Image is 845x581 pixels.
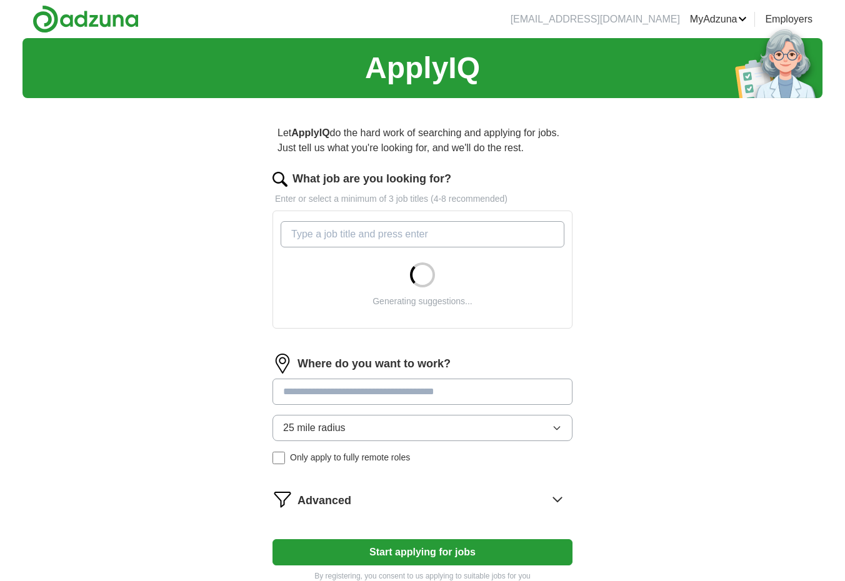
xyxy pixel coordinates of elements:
[32,5,139,33] img: Adzuna logo
[511,12,680,27] li: [EMAIL_ADDRESS][DOMAIN_NAME]
[272,192,572,206] p: Enter or select a minimum of 3 job titles (4-8 recommended)
[365,46,480,91] h1: ApplyIQ
[765,12,812,27] a: Employers
[272,539,572,565] button: Start applying for jobs
[291,127,329,138] strong: ApplyIQ
[272,415,572,441] button: 25 mile radius
[281,221,564,247] input: Type a job title and press enter
[272,489,292,509] img: filter
[690,12,747,27] a: MyAdzuna
[283,420,346,435] span: 25 mile radius
[297,492,351,509] span: Advanced
[272,121,572,161] p: Let do the hard work of searching and applying for jobs. Just tell us what you're looking for, an...
[372,295,472,308] div: Generating suggestions...
[292,171,451,187] label: What job are you looking for?
[290,451,410,464] span: Only apply to fully remote roles
[272,172,287,187] img: search.png
[272,452,285,464] input: Only apply to fully remote roles
[297,355,451,372] label: Where do you want to work?
[272,354,292,374] img: location.png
